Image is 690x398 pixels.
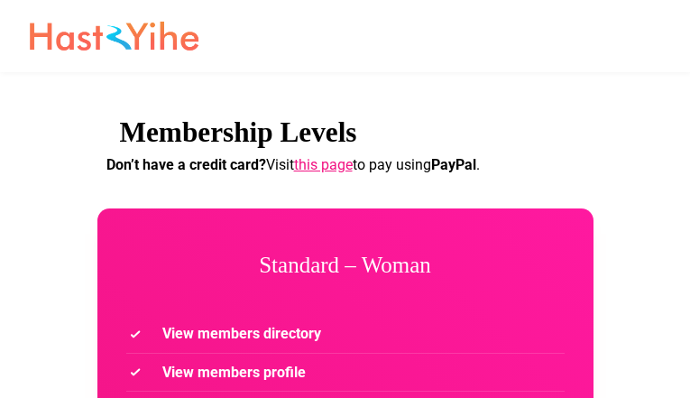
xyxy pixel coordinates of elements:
strong: PayPal [431,156,476,173]
h1: Membership Levels [120,116,571,150]
span: View members profile [126,354,565,392]
p: Visit to pay using . [106,153,593,177]
strong: Don’t have a credit card? [106,156,266,173]
h3: Standard – Woman [126,237,565,293]
a: this page [294,156,353,173]
span: View members directory [126,315,565,353]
